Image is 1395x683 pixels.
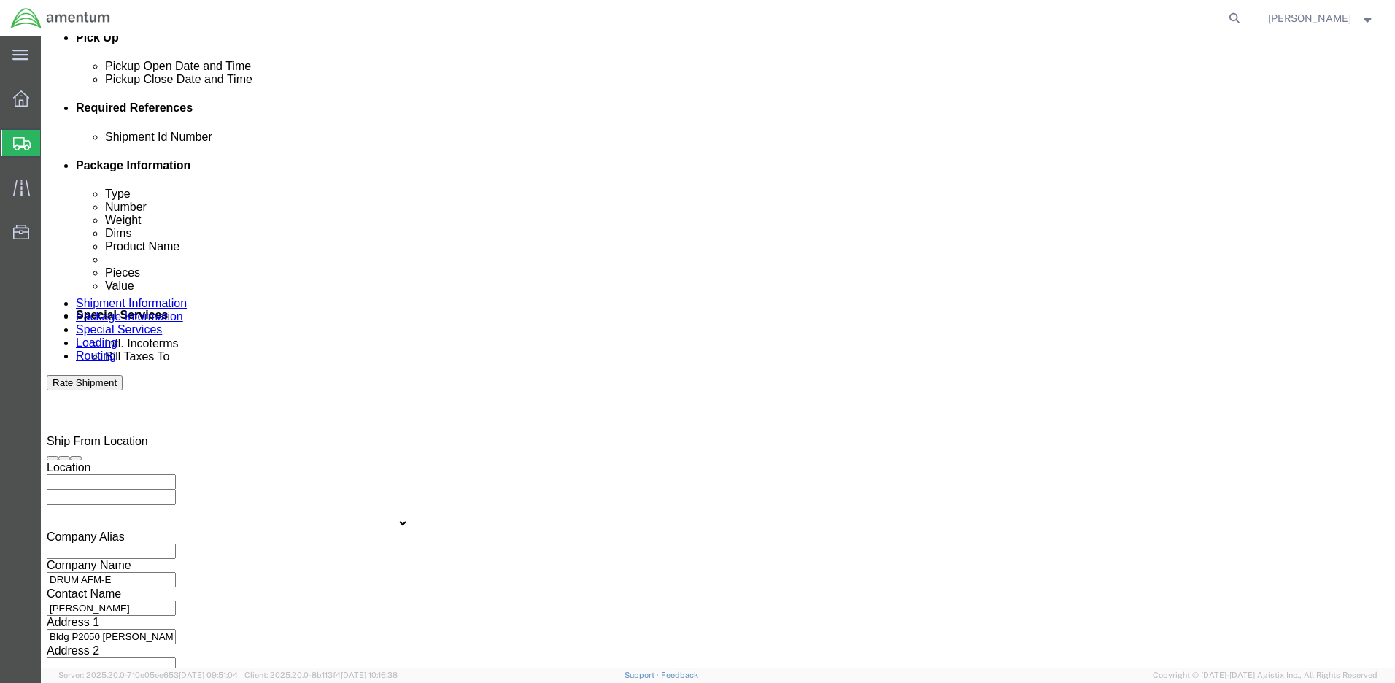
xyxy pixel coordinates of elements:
[1268,10,1351,26] span: Kyle Recor
[661,671,698,679] a: Feedback
[58,671,238,679] span: Server: 2025.20.0-710e05ee653
[10,7,111,29] img: logo
[244,671,398,679] span: Client: 2025.20.0-8b113f4
[1267,9,1375,27] button: [PERSON_NAME]
[341,671,398,679] span: [DATE] 10:16:38
[625,671,661,679] a: Support
[1153,669,1377,682] span: Copyright © [DATE]-[DATE] Agistix Inc., All Rights Reserved
[179,671,238,679] span: [DATE] 09:51:04
[41,36,1395,668] iframe: FS Legacy Container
